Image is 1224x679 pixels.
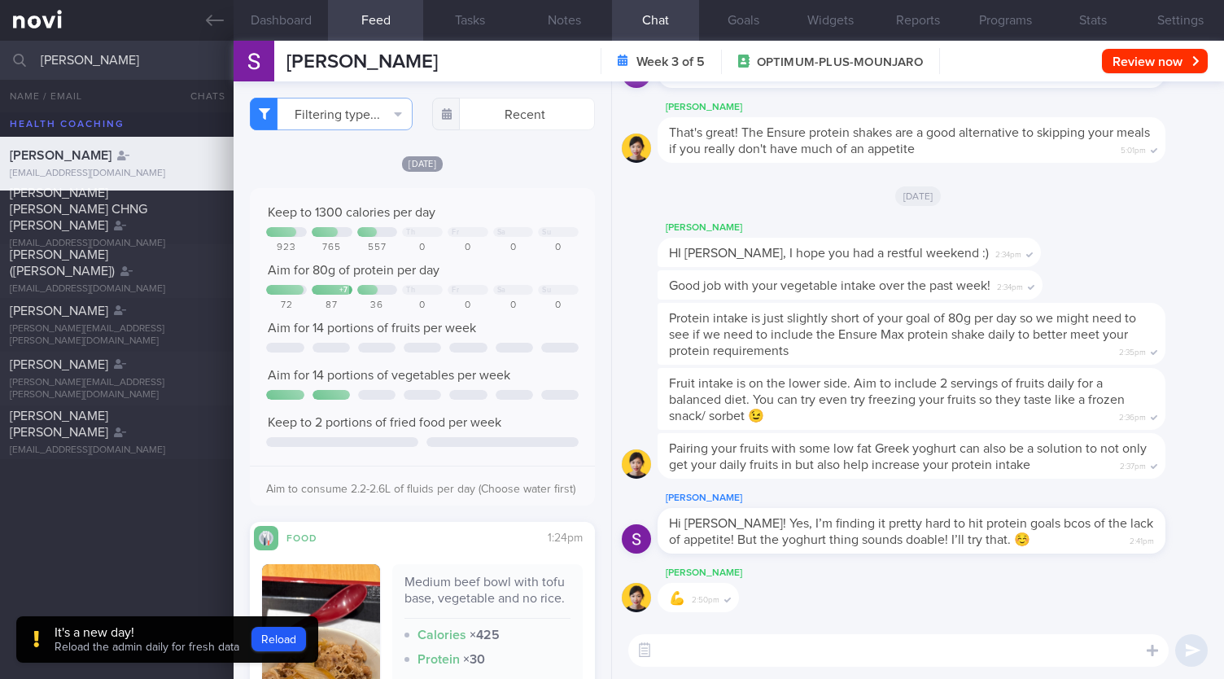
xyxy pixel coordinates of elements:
span: Good job with your vegetable intake over the past week! [669,279,990,292]
div: 72 [266,300,307,312]
span: 2:41pm [1130,532,1154,547]
div: [EMAIL_ADDRESS][DOMAIN_NAME] [10,283,224,296]
div: 765 [312,242,352,254]
div: [PERSON_NAME] [658,218,1090,238]
span: [PERSON_NAME] [286,52,438,72]
div: [PERSON_NAME][EMAIL_ADDRESS][PERSON_NAME][DOMAIN_NAME] [10,323,224,348]
span: [PERSON_NAME] [10,358,108,371]
div: Su [542,286,551,295]
span: Keep to 1300 calories per day [268,206,435,219]
strong: × 30 [463,653,485,666]
span: Reload the admin daily for fresh data [55,642,239,653]
span: 2:36pm [1119,408,1146,423]
span: 2:50pm [692,590,719,606]
div: [PERSON_NAME] [658,488,1214,508]
div: 0 [538,242,579,254]
span: That's great! The Ensure protein shakes are a good alternative to skipping your meals if you real... [669,126,1150,156]
div: 0 [493,300,534,312]
div: 0 [448,300,488,312]
div: [PERSON_NAME][EMAIL_ADDRESS][PERSON_NAME][DOMAIN_NAME] [10,377,224,401]
div: Fr [452,286,459,295]
button: Filtering type... [250,98,413,130]
div: Th [406,286,415,295]
span: 2:37pm [1120,457,1146,472]
span: 2:34pm [997,278,1023,293]
div: 87 [312,300,352,312]
div: [PERSON_NAME] [658,98,1214,117]
span: [PERSON_NAME] [10,149,111,162]
button: Reload [251,627,306,651]
div: 0 [538,300,579,312]
button: Review now [1102,49,1208,73]
div: Su [542,228,551,237]
div: [EMAIL_ADDRESS][DOMAIN_NAME] [10,168,224,180]
div: 0 [402,242,443,254]
div: [EMAIL_ADDRESS][DOMAIN_NAME] [10,445,224,457]
span: 💪 [669,592,685,605]
span: [DATE] [402,156,443,172]
span: [PERSON_NAME] [PERSON_NAME] [10,410,108,439]
div: Food [278,530,343,544]
span: Aim for 80g of protein per day [268,264,439,277]
div: 557 [357,242,398,254]
span: Aim for 14 portions of vegetables per week [268,369,510,382]
div: 0 [493,242,534,254]
button: Chats [168,80,234,112]
span: OPTIMUM-PLUS-MOUNJARO [757,55,923,71]
strong: Protein [417,653,460,666]
div: 36 [357,300,398,312]
span: 5:01pm [1121,141,1146,156]
strong: × 425 [470,629,500,642]
div: Sa [497,228,506,237]
span: [PERSON_NAME] ([PERSON_NAME]) [10,248,115,278]
strong: Calories [417,629,466,642]
div: Medium beef bowl with tofu base, vegetable and no rice. [404,574,570,619]
span: 2:35pm [1119,343,1146,358]
span: Aim to consume 2.2-2.6L of fluids per day (Choose water first) [266,484,575,495]
span: Pairing your fruits with some low fat Greek yoghurt can also be a solution to not only get your d... [669,442,1147,471]
div: 0 [402,300,443,312]
div: 0 [448,242,488,254]
span: [PERSON_NAME] [10,304,108,318]
div: Th [406,228,415,237]
div: [PERSON_NAME] [658,563,788,583]
div: 923 [266,242,307,254]
span: Aim for 14 portions of fruits per week [268,322,476,335]
span: 1:24pm [548,532,583,544]
span: HI [PERSON_NAME], I hope you had a restful weekend :) [669,247,989,260]
span: Protein intake is just slightly short of your goal of 80g per day so we might need to see if we n... [669,312,1136,357]
div: Fr [452,228,459,237]
div: It's a new day! [55,624,239,641]
span: Keep to 2 portions of fried food per week [268,416,501,429]
span: Hi [PERSON_NAME]! Yes, I’m finding it pretty hard to hit protein goals bcos of the lack of appeti... [669,517,1153,546]
div: + 7 [339,286,348,295]
div: Sa [497,286,506,295]
span: Fruit intake is on the lower side. Aim to include 2 servings of fruits daily for a balanced diet.... [669,377,1125,423]
strong: Week 3 of 5 [636,54,705,70]
span: 2:34pm [995,245,1021,261]
div: [EMAIL_ADDRESS][DOMAIN_NAME] [10,238,224,250]
span: [DATE] [895,186,942,206]
span: [PERSON_NAME] [PERSON_NAME] CHNG [PERSON_NAME] [10,186,147,232]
